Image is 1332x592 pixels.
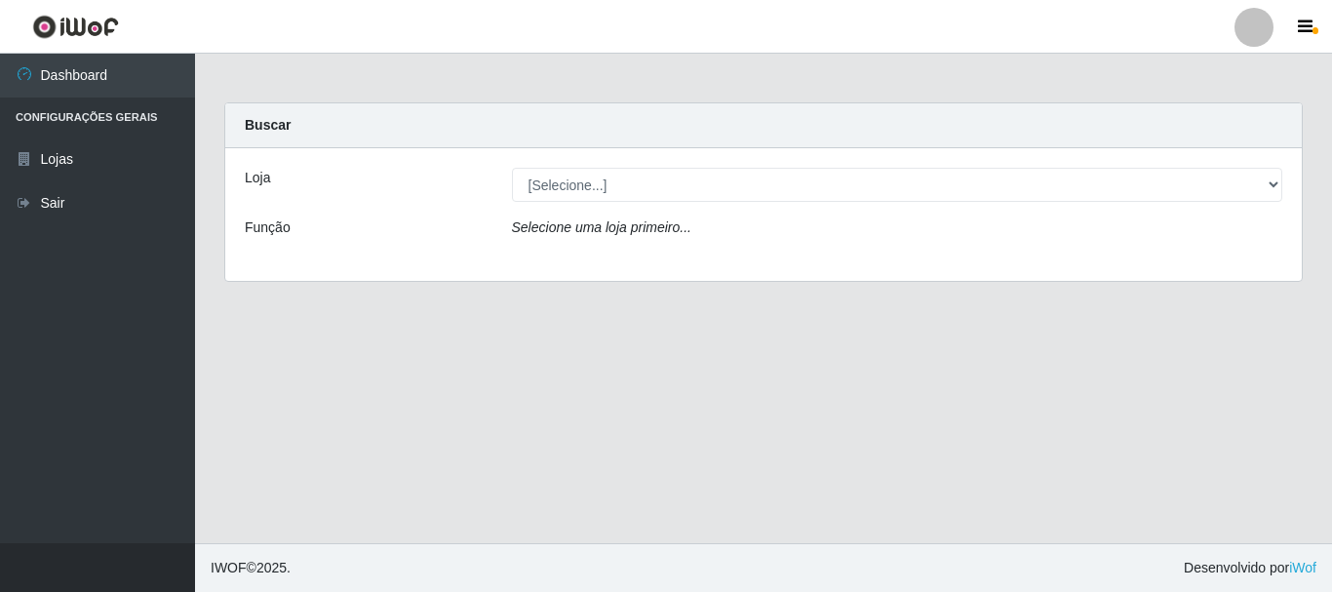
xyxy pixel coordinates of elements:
label: Loja [245,168,270,188]
span: IWOF [211,560,247,575]
span: © 2025 . [211,558,291,578]
img: CoreUI Logo [32,15,119,39]
label: Função [245,217,291,238]
a: iWof [1289,560,1316,575]
span: Desenvolvido por [1184,558,1316,578]
i: Selecione uma loja primeiro... [512,219,691,235]
strong: Buscar [245,117,291,133]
